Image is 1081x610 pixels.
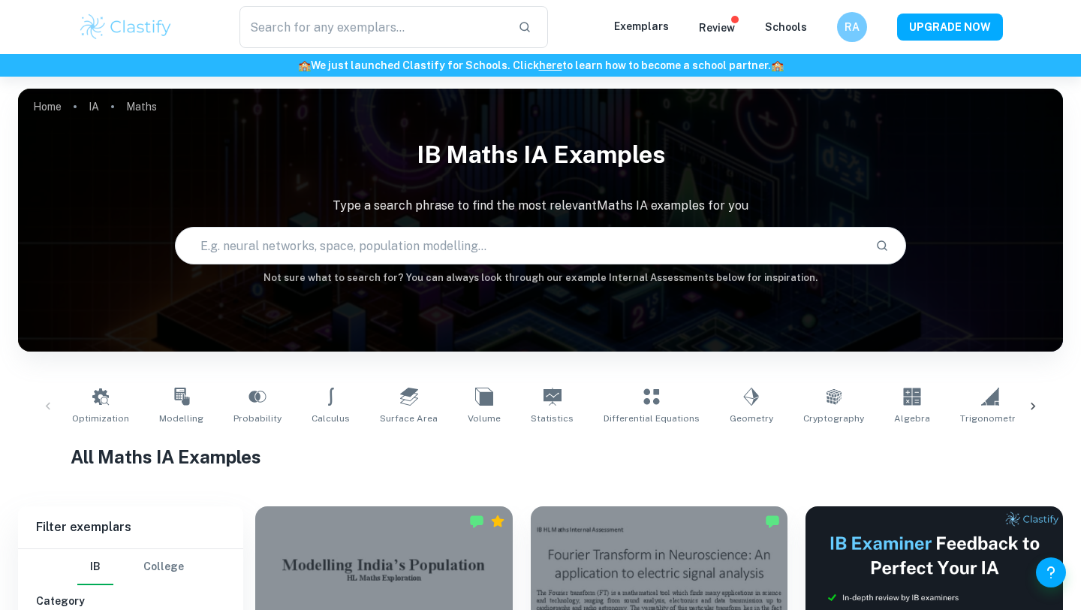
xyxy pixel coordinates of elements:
span: Statistics [531,412,574,425]
span: 🏫 [771,59,784,71]
span: Differential Equations [604,412,700,425]
h1: IB Maths IA examples [18,131,1063,179]
div: Filter type choice [77,549,184,585]
input: E.g. neural networks, space, population modelling... [176,225,863,267]
img: Marked [469,514,484,529]
h6: Not sure what to search for? You can always look through our example Internal Assessments below f... [18,270,1063,285]
p: Type a search phrase to find the most relevant Maths IA examples for you [18,197,1063,215]
a: Schools [765,21,807,33]
button: College [143,549,184,585]
p: Exemplars [614,18,669,35]
a: IA [89,96,99,117]
span: Optimization [72,412,129,425]
button: IB [77,549,113,585]
span: Calculus [312,412,350,425]
div: Premium [490,514,505,529]
span: Algebra [894,412,930,425]
h6: We just launched Clastify for Schools. Click to learn how to become a school partner. [3,57,1078,74]
img: Clastify logo [78,12,173,42]
span: Cryptography [803,412,864,425]
h6: Filter exemplars [18,506,243,548]
img: Marked [765,514,780,529]
span: Surface Area [380,412,438,425]
input: Search for any exemplars... [239,6,506,48]
p: Review [699,20,735,36]
span: Modelling [159,412,203,425]
button: Search [869,233,895,258]
a: Home [33,96,62,117]
span: Geometry [730,412,773,425]
button: Help and Feedback [1036,557,1066,587]
h6: RA [844,19,861,35]
span: Trigonometry [960,412,1020,425]
h1: All Maths IA Examples [71,443,1011,470]
span: 🏫 [298,59,311,71]
span: Volume [468,412,501,425]
button: RA [837,12,867,42]
h6: Category [36,593,225,609]
span: Probability [233,412,282,425]
button: UPGRADE NOW [897,14,1003,41]
p: Maths [126,98,157,115]
a: here [539,59,562,71]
